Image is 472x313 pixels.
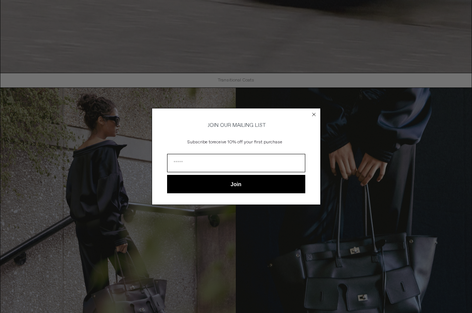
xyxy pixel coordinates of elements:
button: Close dialog [310,111,318,118]
span: receive 10% off your first purchase [213,139,282,145]
span: JOIN OUR MAILING LIST [207,122,266,129]
button: Join [167,175,305,193]
span: Subscribe to [187,139,213,145]
input: Email [167,154,305,172]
